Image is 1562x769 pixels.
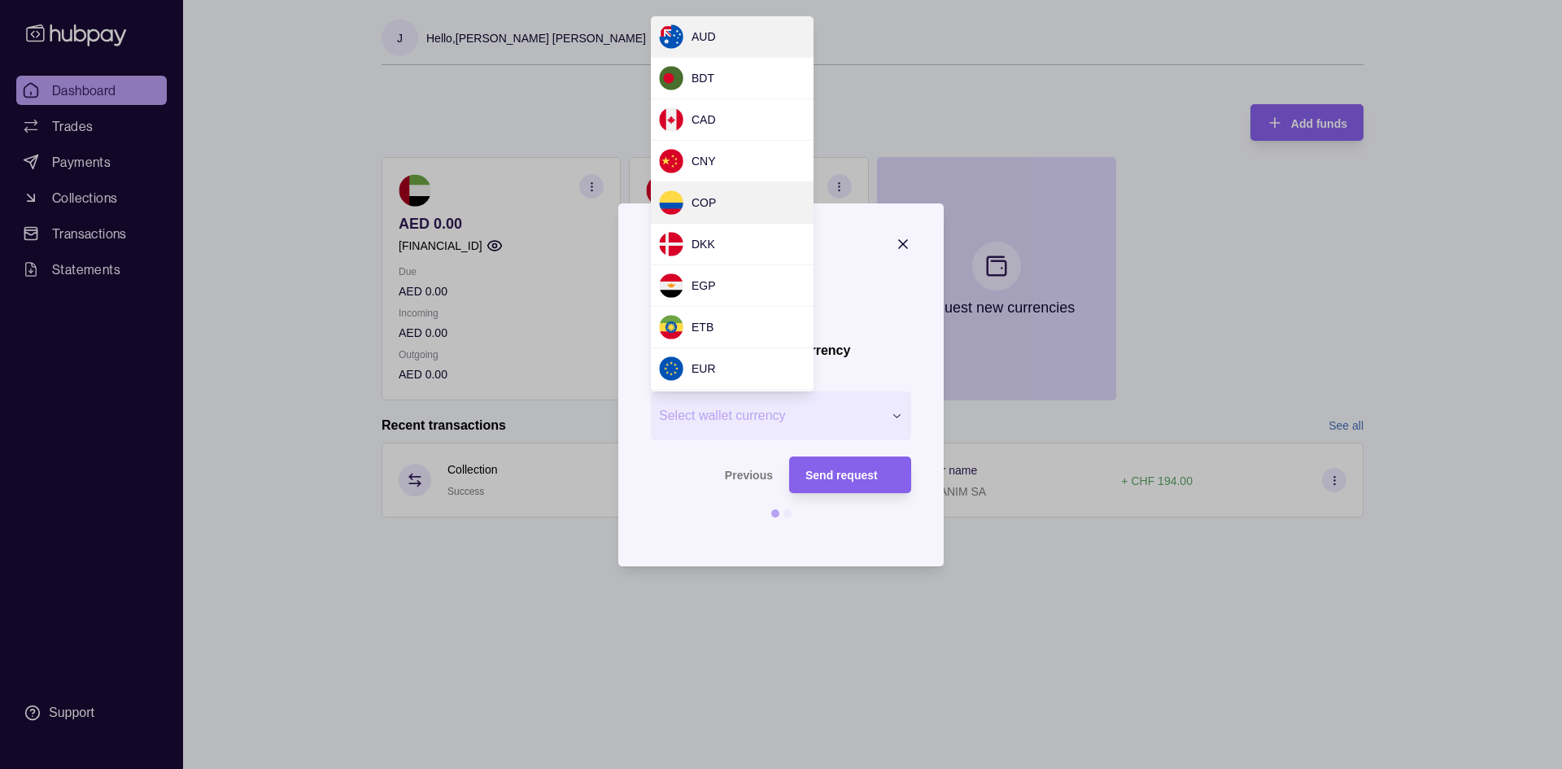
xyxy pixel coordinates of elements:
span: BDT [692,72,714,85]
span: AUD [692,30,716,43]
img: eg [659,273,683,298]
img: ca [659,107,683,132]
span: EGP [692,279,716,292]
img: bd [659,66,683,90]
span: CAD [692,113,716,126]
span: EUR [692,362,716,375]
img: dk [659,232,683,256]
img: co [659,190,683,215]
span: COP [692,196,716,209]
img: et [659,315,683,339]
img: eu [659,356,683,381]
span: CNY [692,155,716,168]
img: cn [659,149,683,173]
img: au [659,24,683,49]
span: ETB [692,321,713,334]
span: DKK [692,238,715,251]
